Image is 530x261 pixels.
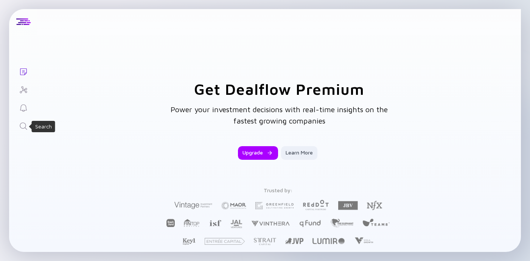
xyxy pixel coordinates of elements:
button: Learn More [281,146,317,160]
img: Vinthera [251,220,290,227]
span: Power your investment decisions with real-time insights on the fastest growing companies [171,105,388,125]
button: Upgrade [238,146,278,160]
img: Red Dot Capital Partners [303,198,329,211]
div: Search [35,123,52,130]
a: Reminders [9,98,37,116]
img: FINTOP Capital [184,219,200,227]
h1: Get Dealflow Premium [166,80,393,98]
img: Vintage Investment Partners [174,201,212,210]
img: Key1 Capital [183,238,196,245]
div: Trusted by: [166,187,390,193]
img: NFX [367,201,382,210]
img: JBV Capital [338,201,358,210]
img: The Elephant [330,219,353,227]
img: Viola Growth [354,237,374,244]
a: Lists [9,62,37,80]
img: Maor Investments [221,199,246,212]
img: Greenfield Partners [255,202,294,209]
img: Jerusalem Venture Partners [285,238,303,244]
img: Q Fund [299,219,321,228]
img: Team8 [362,218,390,226]
img: JAL Ventures [230,220,242,228]
img: Israel Secondary Fund [209,219,221,226]
a: Investor Map [9,80,37,98]
img: Lumir Ventures [312,238,345,244]
a: Search [9,116,37,134]
img: Entrée Capital [205,238,245,245]
img: Strait Capital [254,238,276,245]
